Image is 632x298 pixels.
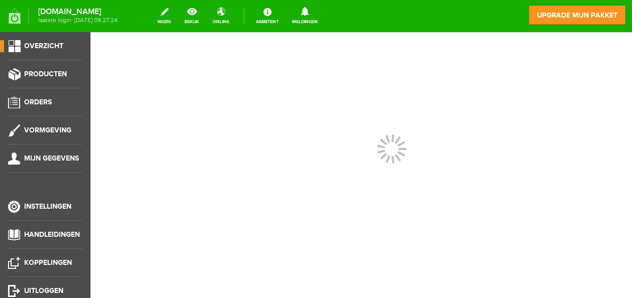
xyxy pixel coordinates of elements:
span: Handleidingen [24,230,80,239]
a: wijzig [151,5,177,27]
span: Vormgeving [24,126,71,134]
span: laatste login: [DATE] 09:27:24 [38,18,118,23]
strong: [DOMAIN_NAME] [38,9,118,15]
a: online [207,5,235,27]
a: Assistent [250,5,285,27]
span: Koppelingen [24,258,72,267]
a: bekijk [178,5,205,27]
span: Instellingen [24,202,71,211]
span: Mijn gegevens [24,154,79,163]
a: upgrade mijn pakket [528,5,626,25]
span: Orders [24,98,52,106]
span: Producten [24,70,67,78]
span: Overzicht [24,42,63,50]
a: Meldingen [286,5,324,27]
